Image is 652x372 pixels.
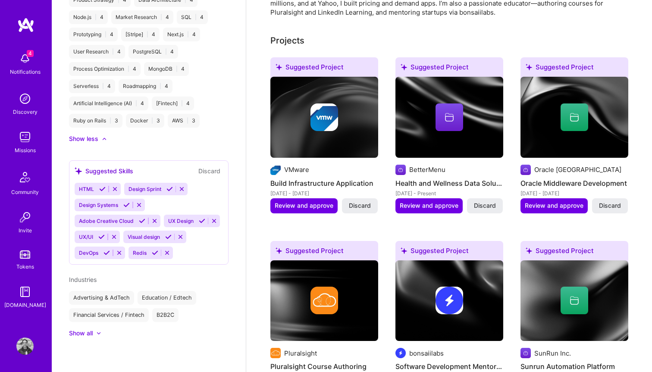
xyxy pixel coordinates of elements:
[16,283,34,300] img: guide book
[409,165,445,174] div: BetterMenu
[526,64,532,70] i: icon SuggestedTeams
[69,308,149,322] div: Financial Services / Fintech
[395,189,503,198] div: [DATE] - Present
[395,260,503,341] img: cover
[69,10,108,24] div: Node.js 4
[79,218,134,224] span: Adobe Creative Cloud
[102,83,104,90] span: |
[310,103,338,131] img: Company logo
[99,186,106,192] i: Accept
[15,167,35,188] img: Community
[16,338,34,355] img: User Avatar
[160,83,161,90] span: |
[195,14,197,21] span: |
[135,100,137,107] span: |
[69,114,122,128] div: Ruby on Rails 3
[395,198,463,213] button: Review and approve
[436,287,463,314] img: Company logo
[400,201,458,210] span: Review and approve
[520,348,531,358] img: Company logo
[112,186,118,192] i: Reject
[144,62,189,76] div: MongoDB 4
[121,28,160,41] div: [Stripe] 4
[69,291,134,305] div: Advertising & AdTech
[112,48,114,55] span: |
[136,202,142,208] i: Reject
[395,57,503,80] div: Suggested Project
[151,117,153,124] span: |
[520,260,628,341] img: cover
[270,165,281,175] img: Company logo
[103,250,110,256] i: Accept
[133,250,147,256] span: Redis
[69,28,118,41] div: Prototyping 4
[310,287,338,314] img: Company logo
[138,291,196,305] div: Education / Edtech
[284,349,317,358] div: Pluralsight
[395,77,503,158] img: cover
[187,31,189,38] span: |
[75,167,82,175] i: icon SuggestedTeams
[520,361,628,372] h4: Sunrun Automation Platform
[520,178,628,189] h4: Oracle Middleware Development
[16,90,34,107] img: discovery
[147,31,148,38] span: |
[160,14,162,21] span: |
[163,28,200,41] div: Next.js 4
[520,198,588,213] button: Review and approve
[270,189,378,198] div: [DATE] - [DATE]
[14,338,36,355] a: User Avatar
[270,348,281,358] img: Company logo
[126,114,164,128] div: Docker 3
[211,218,217,224] i: Reject
[128,234,160,240] span: Visual design
[166,186,173,192] i: Accept
[123,202,130,208] i: Accept
[525,201,583,210] span: Review and approve
[110,117,111,124] span: |
[19,226,32,235] div: Invite
[270,361,378,372] h4: Pluralsight Course Authoring
[69,62,141,76] div: Process Optimization 4
[592,198,628,213] button: Discard
[95,14,97,21] span: |
[401,64,407,70] i: icon SuggestedTeams
[105,31,107,38] span: |
[139,218,145,224] i: Accept
[152,308,179,322] div: B2B2C
[152,97,194,110] div: [Fintech] 4
[349,201,371,210] span: Discard
[520,165,531,175] img: Company logo
[10,67,41,76] div: Notifications
[11,188,39,197] div: Community
[276,247,282,254] i: icon SuggestedTeams
[177,10,208,24] div: SQL 4
[196,166,223,176] button: Discard
[270,241,378,264] div: Suggested Project
[165,48,167,55] span: |
[69,134,98,143] div: Show less
[75,166,133,175] div: Suggested Skills
[409,349,444,358] div: bonsaiilabs
[270,260,378,341] img: cover
[79,250,98,256] span: DevOps
[119,79,172,93] div: Roadmapping 4
[129,45,178,59] div: PostgreSQL 4
[467,198,503,213] button: Discard
[599,201,621,210] span: Discard
[270,198,338,213] button: Review and approve
[151,218,158,224] i: Reject
[111,10,173,24] div: Market Research 4
[276,64,282,70] i: icon SuggestedTeams
[181,100,183,107] span: |
[128,66,129,72] span: |
[526,247,532,254] i: icon SuggestedTeams
[534,165,621,174] div: Oracle [GEOGRAPHIC_DATA]
[520,77,628,158] img: cover
[69,79,115,93] div: Serverless 4
[270,77,378,158] img: cover
[27,50,34,57] span: 4
[275,201,333,210] span: Review and approve
[79,186,94,192] span: HTML
[152,250,158,256] i: Accept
